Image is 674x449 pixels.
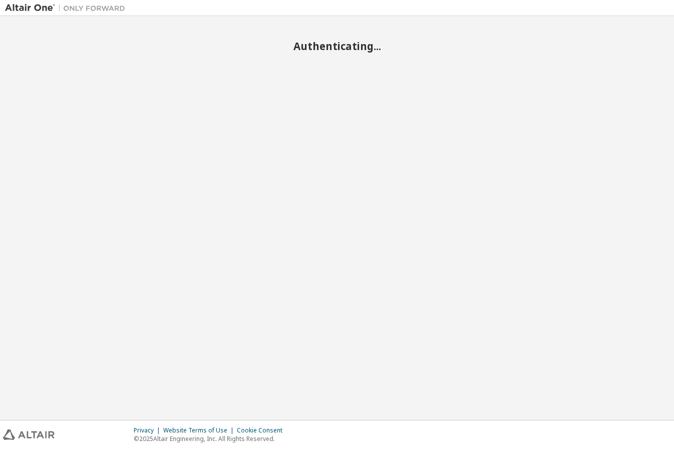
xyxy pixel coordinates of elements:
div: Website Terms of Use [163,426,237,434]
img: altair_logo.svg [3,429,55,440]
div: Cookie Consent [237,426,288,434]
p: © 2025 Altair Engineering, Inc. All Rights Reserved. [134,434,288,443]
img: Altair One [5,3,130,13]
div: Privacy [134,426,163,434]
h2: Authenticating... [5,40,669,53]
